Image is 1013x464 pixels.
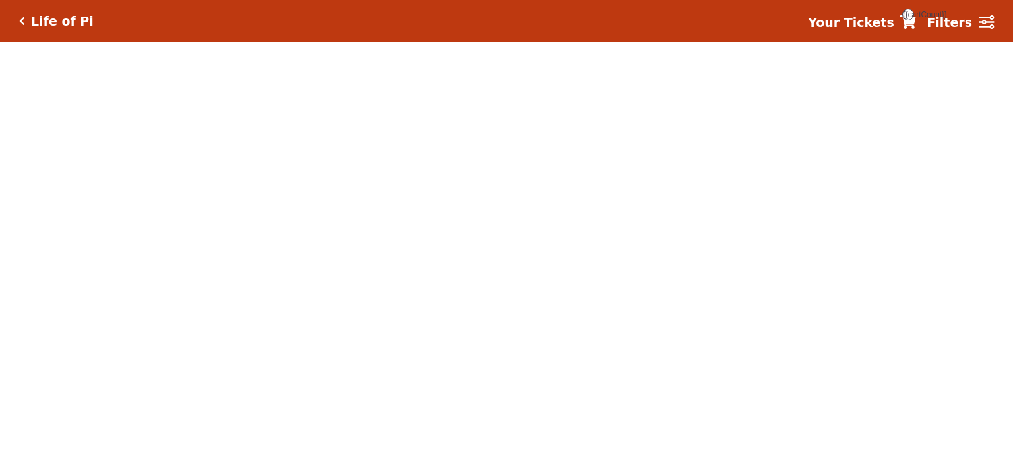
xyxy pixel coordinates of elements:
[31,14,94,29] h5: Life of Pi
[902,9,914,20] span: {{cartCount}}
[808,15,894,30] strong: Your Tickets
[927,13,994,32] a: Filters
[927,15,972,30] strong: Filters
[19,17,25,26] a: Click here to go back to filters
[808,13,916,32] a: Your Tickets {{cartCount}}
